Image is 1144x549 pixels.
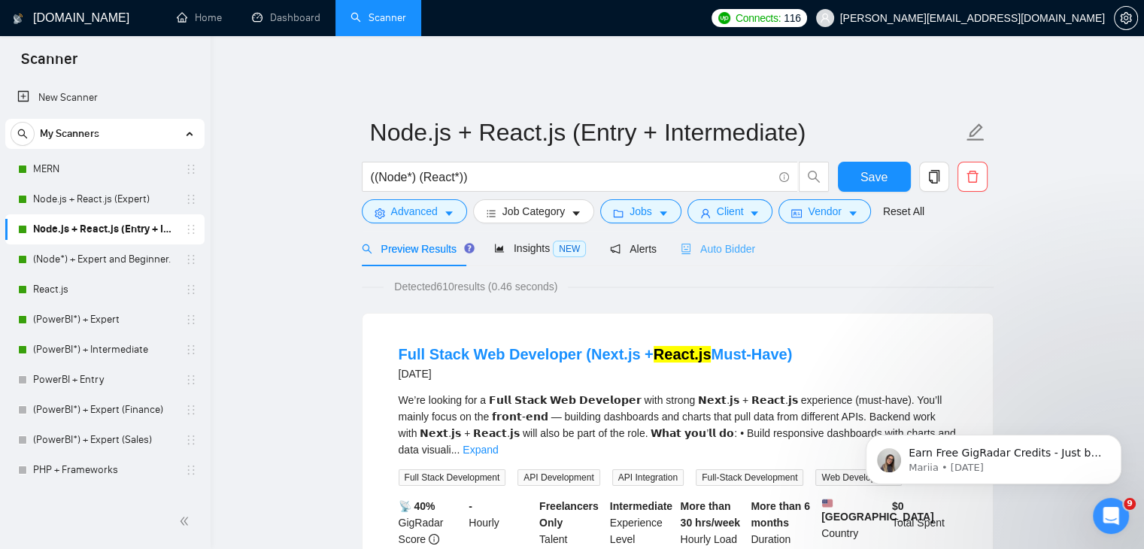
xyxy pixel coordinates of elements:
span: search [362,244,372,254]
button: setting [1114,6,1138,30]
span: holder [185,193,197,205]
span: API Integration [612,469,684,486]
span: holder [185,314,197,326]
span: caret-down [749,208,760,219]
span: setting [375,208,385,219]
button: copy [919,162,949,192]
mark: React.js [654,346,712,362]
b: Intermediate [610,500,672,512]
a: React.js [33,274,176,305]
span: area-chart [494,243,505,253]
span: API Development [517,469,599,486]
b: - [469,500,472,512]
span: 116 [784,10,800,26]
a: setting [1114,12,1138,24]
span: 9 [1124,498,1136,510]
a: (PowerBI*) + Expert [33,305,176,335]
span: notification [610,244,621,254]
span: setting [1115,12,1137,24]
a: homeHome [177,11,222,24]
span: info-circle [429,534,439,544]
span: Preview Results [362,243,470,255]
span: Jobs [630,203,652,220]
div: [DATE] [399,365,793,383]
div: We’re looking for a 𝗙𝘂𝗹𝗹 𝗦𝘁𝗮𝗰𝗸 𝗪𝗲𝗯 𝗗𝗲𝘃𝗲𝗹𝗼𝗽𝗲𝗿 with strong 𝗡𝗲𝘅𝘁.𝗷𝘀 + 𝗥𝗲𝗮𝗰𝘁.𝗷𝘀 experience (must-have... [399,392,957,458]
span: Advanced [391,203,438,220]
a: MERN [33,154,176,184]
a: PowerBI + Entry [33,365,176,395]
b: 📡 40% [399,500,435,512]
span: search [800,170,828,184]
span: bars [486,208,496,219]
a: PowerBI + Finance [33,485,176,515]
span: Scanner [9,48,90,80]
span: Detected 610 results (0.46 seconds) [384,278,568,295]
a: (PowerBI*) + Expert (Sales) [33,425,176,455]
span: copy [920,170,948,184]
img: logo [13,7,23,31]
span: caret-down [848,208,858,219]
b: Freelancers Only [539,500,599,529]
span: robot [681,244,691,254]
span: My Scanners [40,119,99,149]
button: search [11,122,35,146]
button: settingAdvancedcaret-down [362,199,467,223]
a: Reset All [883,203,924,220]
span: holder [185,404,197,416]
span: Client [717,203,744,220]
input: Search Freelance Jobs... [371,168,772,187]
button: delete [957,162,988,192]
a: New Scanner [17,83,193,113]
span: NEW [553,241,586,257]
a: PHP + Frameworks [33,455,176,485]
b: [GEOGRAPHIC_DATA] [821,498,934,523]
span: edit [966,123,985,142]
span: folder [613,208,624,219]
span: Auto Bidder [681,243,755,255]
button: search [799,162,829,192]
span: idcard [791,208,802,219]
b: More than 30 hrs/week [681,500,740,529]
a: (PowerBI*) + Intermediate [33,335,176,365]
span: caret-down [658,208,669,219]
iframe: Intercom notifications message [843,403,1144,508]
span: double-left [179,514,194,529]
a: searchScanner [350,11,406,24]
span: Vendor [808,203,841,220]
input: Scanner name... [370,114,963,151]
span: holder [185,434,197,446]
span: holder [185,284,197,296]
span: Save [860,168,888,187]
li: New Scanner [5,83,205,113]
a: Full Stack Web Developer (Next.js +React.jsMust-Have) [399,346,793,362]
span: Connects: [736,10,781,26]
a: dashboardDashboard [252,11,320,24]
span: caret-down [571,208,581,219]
span: holder [185,344,197,356]
span: holder [185,163,197,175]
button: folderJobscaret-down [600,199,681,223]
img: 🇺🇸 [822,498,833,508]
a: Expand [463,444,498,456]
a: Node.js + React.js (Expert) [33,184,176,214]
span: Web Development [815,469,902,486]
span: Insights [494,242,586,254]
b: More than 6 months [751,500,810,529]
button: idcardVendorcaret-down [778,199,870,223]
span: search [11,129,34,139]
span: holder [185,223,197,235]
div: Tooltip anchor [463,241,476,255]
span: Job Category [502,203,565,220]
span: user [700,208,711,219]
img: upwork-logo.png [718,12,730,24]
span: holder [185,253,197,265]
iframe: Intercom live chat [1093,498,1129,534]
span: user [820,13,830,23]
a: (PowerBI*) + Expert (Finance) [33,395,176,425]
span: holder [185,374,197,386]
a: Node.js + React.js (Entry + Intermediate) [33,214,176,244]
span: caret-down [444,208,454,219]
span: holder [185,464,197,476]
span: delete [958,170,987,184]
